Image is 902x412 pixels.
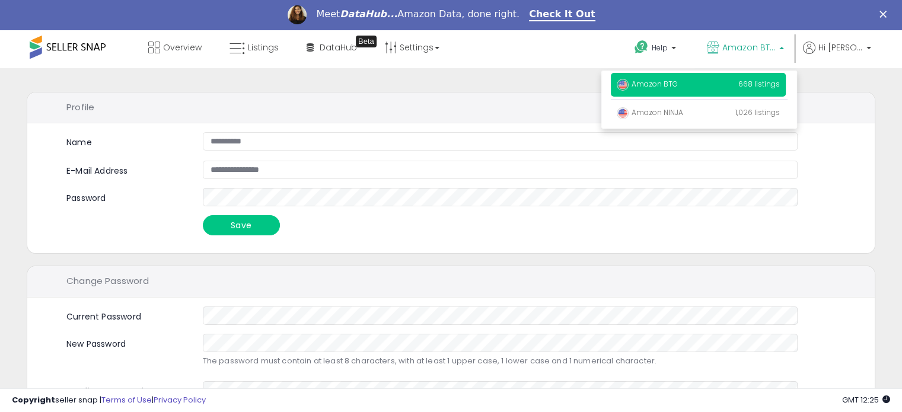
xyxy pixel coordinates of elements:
span: Help [652,43,668,53]
div: Profile [27,92,875,124]
label: Name [66,136,92,149]
label: New Password [58,334,194,350]
label: Current Password [58,306,194,323]
img: usa.png [617,79,629,91]
span: Listings [248,41,279,53]
div: Tooltip anchor [356,36,377,47]
label: Password [58,188,194,205]
a: Amazon BTG [698,30,793,68]
p: The password must contain at least 8 characters, with at least 1 upper case, 1 lower case and 1 n... [203,355,798,367]
a: Privacy Policy [154,394,206,405]
div: Meet Amazon Data, done right. [316,8,519,20]
div: Close [879,11,891,18]
img: Profile image for Georgie [288,5,307,24]
div: seller snap | | [12,395,206,406]
span: Hi [PERSON_NAME] [818,41,863,53]
a: Overview [139,30,211,65]
span: Amazon NINJA [617,107,683,117]
img: usa.png [617,107,629,119]
span: Amazon BTG [617,79,678,89]
a: Listings [221,30,288,65]
a: Hi [PERSON_NAME] [803,41,871,68]
span: 1,026 listings [735,107,780,117]
label: Confirm Password [58,381,194,398]
div: Change Password [27,266,875,298]
strong: Copyright [12,394,55,405]
i: DataHub... [340,8,397,20]
label: E-Mail Address [58,161,194,177]
a: Terms of Use [101,394,152,405]
a: DataHub [298,30,366,65]
span: 668 listings [738,79,780,89]
span: 2025-10-13 12:25 GMT [842,394,890,405]
span: Overview [163,41,202,53]
button: Save [203,215,280,235]
a: Settings [376,30,448,65]
span: Amazon BTG [722,41,776,53]
a: Check It Out [529,8,595,21]
a: Help [625,31,688,68]
i: Get Help [634,40,649,55]
span: DataHub [320,41,357,53]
